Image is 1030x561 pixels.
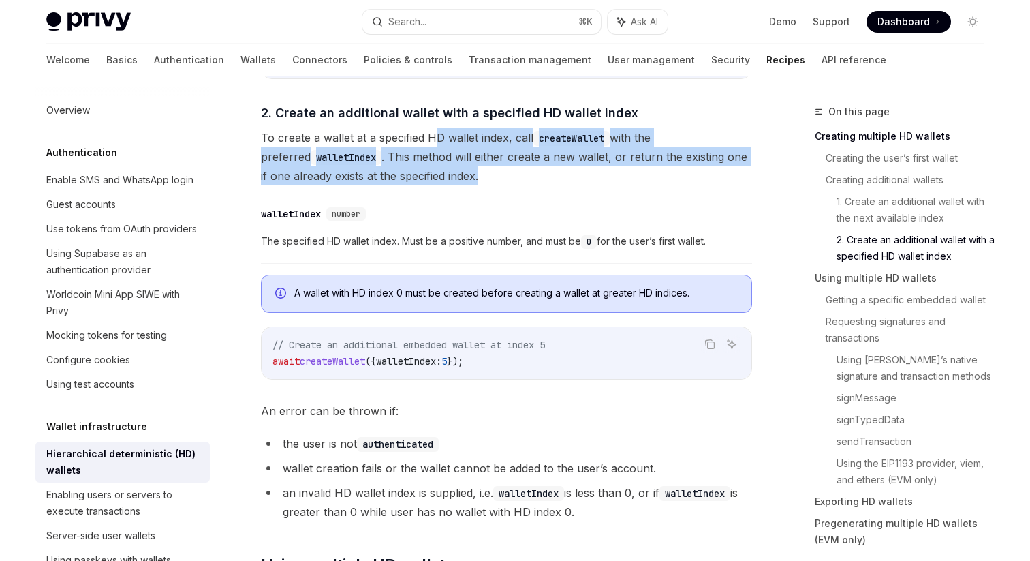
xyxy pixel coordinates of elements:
span: Dashboard [877,15,930,29]
div: Enable SMS and WhatsApp login [46,172,193,188]
div: Search... [388,14,426,30]
a: Welcome [46,44,90,76]
a: Security [711,44,750,76]
a: Guest accounts [35,192,210,217]
span: An error can be thrown if: [261,401,752,421]
span: number [332,209,360,219]
div: Configure cookies [46,352,130,368]
a: Demo [769,15,796,29]
a: Hierarchical deterministic (HD) wallets [35,442,210,483]
code: 0 [581,235,597,249]
a: Creating additional wallets [826,169,995,191]
a: Getting a specific embedded wallet [826,289,995,311]
h5: Authentication [46,145,117,161]
button: Toggle dark mode [962,11,984,33]
a: 1. Create an additional wallet with the next available index [837,191,995,229]
button: Copy the contents from the code block [701,335,719,353]
a: Enable SMS and WhatsApp login [35,168,210,192]
button: Ask AI [608,10,668,34]
a: Enabling users or servers to execute transactions [35,483,210,524]
a: Exporting HD wallets [815,491,995,513]
a: 2. Create an additional wallet with a specified HD wallet index [837,229,995,267]
code: walletIndex [311,150,381,165]
button: Ask AI [723,335,740,353]
div: Using Supabase as an authentication provider [46,245,202,278]
span: ({ [365,355,376,367]
a: Recipes [766,44,805,76]
div: walletIndex [261,207,321,221]
code: authenticated [357,437,439,452]
a: Use tokens from OAuth providers [35,217,210,241]
a: signMessage [837,387,995,409]
div: Using test accounts [46,376,134,393]
a: Requesting signatures and transactions [826,311,995,349]
code: walletIndex [659,486,730,501]
a: Authentication [154,44,224,76]
li: an invalid HD wallet index is supplied, i.e. is less than 0, or if is greater than 0 while user h... [261,483,752,521]
a: Using Supabase as an authentication provider [35,241,210,282]
h5: Wallet infrastructure [46,419,147,435]
a: Support [813,15,850,29]
span: 2. Create an additional wallet with a specified HD wallet index [261,104,638,122]
span: // Create an additional embedded wallet at index 5 [272,339,545,351]
a: Pregenerating multiple HD wallets (EVM only) [815,513,995,551]
div: Worldcoin Mini App SIWE with Privy [46,286,202,319]
li: wallet creation fails or the wallet cannot be added to the user’s account. [261,459,752,478]
li: the user is not [261,434,752,453]
span: createWallet [300,355,365,367]
a: Using the EIP1193 provider, viem, and ethers (EVM only) [837,453,995,491]
span: await [272,355,300,367]
div: Use tokens from OAuth providers [46,221,197,237]
code: walletIndex [493,486,564,501]
a: Server-side user wallets [35,524,210,548]
a: Worldcoin Mini App SIWE with Privy [35,282,210,323]
a: Mocking tokens for testing [35,323,210,348]
span: ⌘ K [578,16,593,27]
a: Using multiple HD wallets [815,267,995,289]
span: The specified HD wallet index. Must be a positive number, and must be for the user’s first wallet. [261,233,752,249]
a: Using test accounts [35,372,210,397]
a: Connectors [292,44,347,76]
div: Overview [46,102,90,119]
a: Dashboard [867,11,951,33]
div: Enabling users or servers to execute transactions [46,487,202,519]
a: Policies & controls [364,44,452,76]
a: Overview [35,98,210,123]
a: signTypedData [837,409,995,431]
img: light logo [46,12,131,31]
a: Basics [106,44,138,76]
span: On this page [828,104,890,120]
a: Using [PERSON_NAME]’s native signature and transaction methods [837,349,995,387]
div: Mocking tokens for testing [46,327,167,344]
span: To create a wallet at a specified HD wallet index, call with the preferred . This method will eit... [261,128,752,185]
a: Configure cookies [35,348,210,372]
a: Wallets [240,44,276,76]
span: Ask AI [631,15,658,29]
span: 5 [441,355,447,367]
span: A wallet with HD index 0 must be created before creating a wallet at greater HD indices. [294,286,738,300]
a: User management [608,44,695,76]
div: Server-side user wallets [46,528,155,544]
button: Search...⌘K [362,10,601,34]
a: sendTransaction [837,431,995,453]
span: }); [447,355,463,367]
a: Transaction management [469,44,591,76]
a: API reference [822,44,886,76]
span: walletIndex: [376,355,441,367]
div: Guest accounts [46,196,116,213]
a: Creating multiple HD wallets [815,125,995,147]
a: Creating the user’s first wallet [826,147,995,169]
div: Hierarchical deterministic (HD) wallets [46,446,202,479]
svg: Info [275,288,289,301]
code: createWallet [533,131,610,146]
